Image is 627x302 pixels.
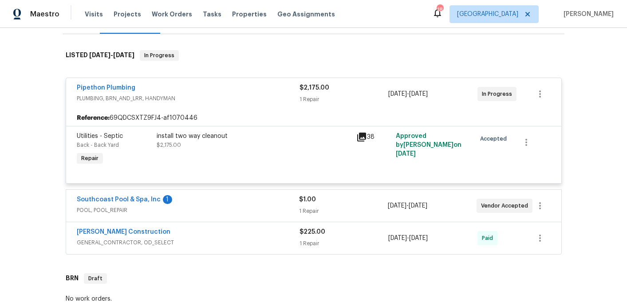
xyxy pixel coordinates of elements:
span: Approved by [PERSON_NAME] on [396,133,461,157]
span: Paid [482,234,497,243]
span: Draft [85,274,106,283]
span: $1.00 [299,196,316,203]
span: - [89,52,134,58]
span: [DATE] [409,235,428,241]
span: Projects [114,10,141,19]
span: Work Orders [152,10,192,19]
span: [GEOGRAPHIC_DATA] [457,10,518,19]
span: Geo Assignments [277,10,335,19]
span: $2,175.00 [157,142,181,148]
span: Visits [85,10,103,19]
div: 1 Repair [299,207,388,216]
span: GENERAL_CONTRACTOR, OD_SELECT [77,238,300,247]
span: $225.00 [300,229,325,235]
span: - [388,90,428,98]
span: In Progress [141,51,178,60]
a: [PERSON_NAME] Construction [77,229,170,235]
span: Utilities - Septic [77,133,123,139]
span: In Progress [482,90,516,98]
a: Pipethon Plumbing [77,85,135,91]
span: POOL, POOL_REPAIR [77,206,299,215]
a: Southcoast Pool & Spa, Inc [77,196,161,203]
span: [DATE] [89,52,110,58]
span: Vendor Accepted [481,201,532,210]
h6: LISTED [66,50,134,61]
span: [DATE] [388,235,407,241]
h6: BRN [66,273,79,284]
span: Maestro [30,10,59,19]
span: PLUMBING, BRN_AND_LRR, HANDYMAN [77,94,300,103]
b: Reference: [77,114,110,122]
span: [DATE] [409,91,428,97]
span: $2,175.00 [300,85,329,91]
span: Properties [232,10,267,19]
div: 1 Repair [300,95,389,104]
div: 69QDCSXTZ9FJ4-af1070446 [66,110,561,126]
span: [DATE] [388,91,407,97]
div: LISTED [DATE]-[DATE]In Progress [63,41,564,70]
span: Back - Back Yard [77,142,119,148]
span: [DATE] [396,151,416,157]
span: - [388,201,427,210]
div: BRN Draft [63,264,564,293]
div: install two way cleanout [157,132,351,141]
span: [DATE] [388,203,406,209]
div: 1 [163,195,172,204]
span: [DATE] [113,52,134,58]
div: 1 Repair [300,239,389,248]
span: [PERSON_NAME] [560,10,614,19]
div: 38 [356,132,391,142]
span: Repair [78,154,102,163]
div: 18 [437,5,443,14]
span: - [388,234,428,243]
span: Accepted [480,134,510,143]
span: Tasks [203,11,221,17]
span: [DATE] [409,203,427,209]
